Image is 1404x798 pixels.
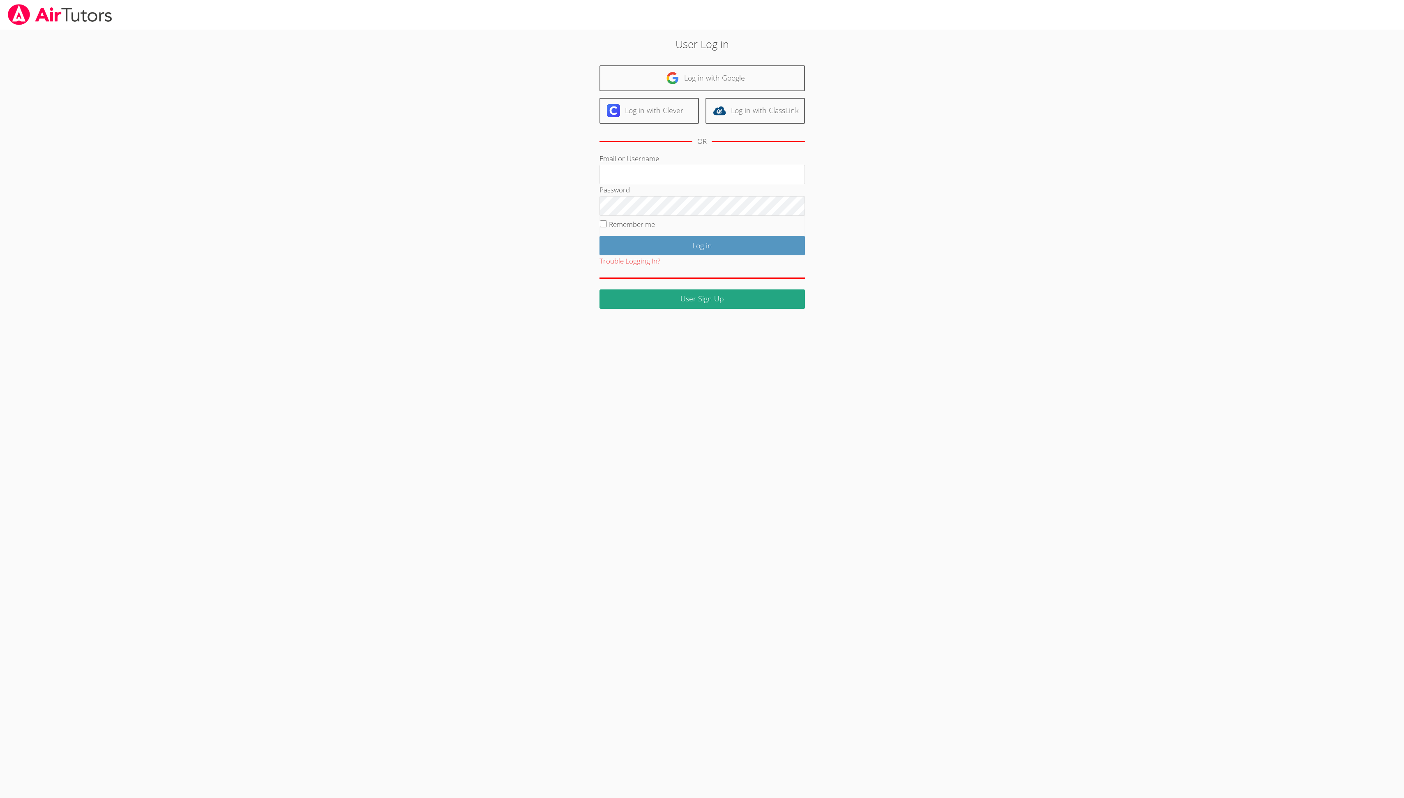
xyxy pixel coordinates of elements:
img: airtutors_banner-c4298cdbf04f3fff15de1276eac7730deb9818008684d7c2e4769d2f7ddbe033.png [7,4,113,25]
h2: User Log in [323,36,1081,52]
img: clever-logo-6eab21bc6e7a338710f1a6ff85c0baf02591cd810cc4098c63d3a4b26e2feb20.svg [607,104,620,117]
a: Log in with ClassLink [705,98,805,124]
div: OR [697,136,707,148]
img: classlink-logo-d6bb404cc1216ec64c9a2012d9dc4662098be43eaf13dc465df04b49fa7ab582.svg [713,104,726,117]
img: google-logo-50288ca7cdecda66e5e0955fdab243c47b7ad437acaf1139b6f446037453330a.svg [666,72,679,85]
label: Email or Username [599,154,659,163]
label: Password [599,185,630,194]
a: Log in with Google [599,65,805,91]
a: User Sign Up [599,289,805,309]
label: Remember me [609,220,655,229]
input: Log in [599,236,805,255]
button: Trouble Logging In? [599,255,660,267]
a: Log in with Clever [599,98,699,124]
